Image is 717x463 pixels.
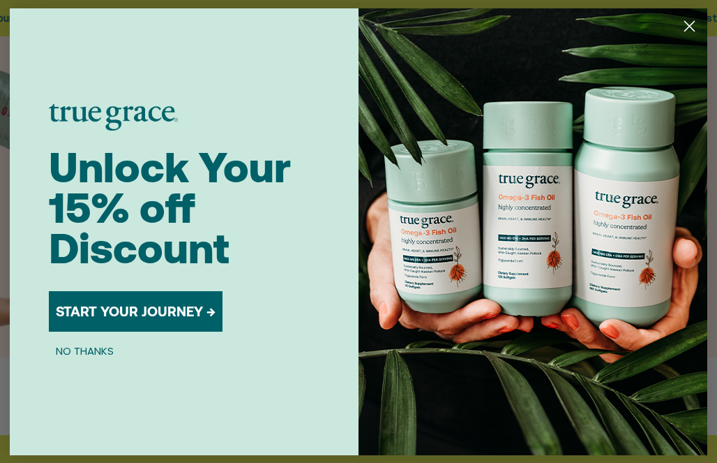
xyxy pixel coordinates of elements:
span: Unlock Your 15% off Discount [49,143,291,272]
img: logo placeholder [49,104,178,131]
button: Close dialog [677,14,702,38]
img: 098727d5-50f8-4f9b-9554-844bb8da1403.jpeg [358,8,707,455]
button: START YOUR JOURNEY → [49,291,222,332]
button: NO THANKS [49,343,121,360]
